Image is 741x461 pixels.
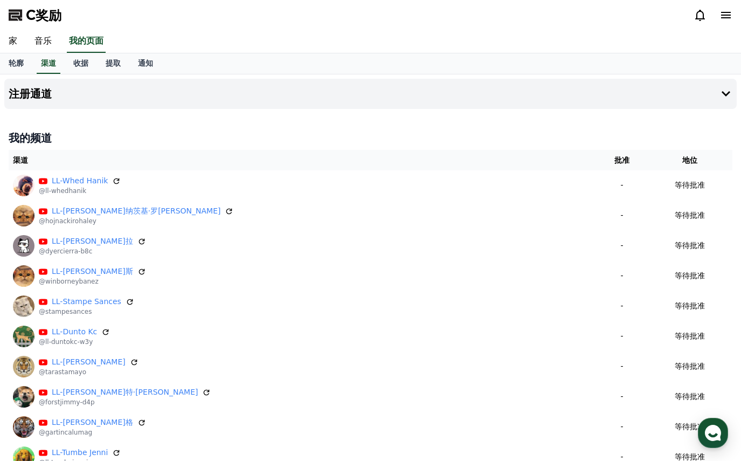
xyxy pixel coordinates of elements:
font: - [620,241,623,250]
font: @ll-duntokc-w3y [39,338,93,346]
a: LL-[PERSON_NAME]拉 [52,236,133,247]
a: LL-[PERSON_NAME] [52,356,126,368]
a: C奖励 [9,6,61,24]
font: 渠道 [13,156,28,164]
font: 批准 [614,156,629,164]
font: - [620,181,623,189]
a: 音乐 [26,30,60,53]
font: - [620,301,623,310]
font: 提取 [106,59,121,67]
font: LL-[PERSON_NAME]斯 [52,267,133,276]
font: LL-[PERSON_NAME]特·[PERSON_NAME] [52,388,198,396]
font: - [620,332,623,340]
font: @winborneybanez [39,278,99,285]
font: 我的页面 [69,36,103,46]
font: 等待批准 [675,362,705,370]
font: - [620,452,623,461]
font: LL-Dunto Kc [52,327,97,336]
font: LL-[PERSON_NAME]拉 [52,237,133,245]
font: LL-Stampe Sances [52,297,121,306]
font: 等待批准 [675,271,705,280]
a: 提取 [97,53,129,74]
font: 等待批准 [675,241,705,250]
font: - [620,362,623,370]
img: LL-福斯特·吉米 [13,386,34,408]
font: 注册通道 [9,87,52,100]
a: LL-[PERSON_NAME]特·[PERSON_NAME] [52,387,198,398]
font: 轮廓 [9,59,24,67]
a: 我的页面 [67,30,106,53]
font: @ll-whedhanik [39,187,86,195]
font: 等待批准 [675,181,705,189]
font: @dyercierra-b8c [39,247,92,255]
font: 等待批准 [675,452,705,461]
font: - [620,211,623,219]
font: 等待批准 [675,211,705,219]
img: LL-Stampe Sances [13,295,34,317]
font: 等待批准 [675,422,705,431]
a: 渠道 [37,53,60,74]
a: LL-[PERSON_NAME]格 [52,417,133,428]
font: - [620,271,623,280]
img: LL-Whed Hanik [13,175,34,196]
font: 通知 [138,59,153,67]
font: 等待批准 [675,332,705,340]
a: LL-Stampe Sances [52,296,121,307]
img: LL-Dunto Kc [13,326,34,347]
font: 家 [9,36,17,46]
font: C奖励 [26,8,61,23]
font: @tarastamayo [39,368,86,376]
a: LL-Tumbe Jenni [52,447,108,458]
font: 地位 [682,156,697,164]
a: LL-Dunto Kc [52,326,97,338]
img: LL-霍伊纳茨基·罗哈利 [13,205,34,226]
a: LL-Whed Hanik [52,175,108,187]
font: 我的频道 [9,132,52,145]
font: 等待批准 [675,301,705,310]
img: LL-加廷·卡卢马格 [13,416,34,438]
font: @gartincalumag [39,429,92,436]
font: 收据 [73,59,88,67]
font: 等待批准 [675,392,705,401]
a: LL-[PERSON_NAME]纳茨基·罗[PERSON_NAME] [52,205,220,217]
font: 渠道 [41,59,56,67]
font: @stampesances [39,308,92,315]
font: LL-[PERSON_NAME] [52,357,126,366]
font: @forstjimmy-d4p [39,398,95,406]
a: LL-[PERSON_NAME]斯 [52,266,133,277]
font: LL-[PERSON_NAME]纳茨基·罗[PERSON_NAME] [52,207,220,215]
img: LL-戴尔·西拉 [13,235,34,257]
img: LL-温伯恩·伊巴涅斯 [13,265,34,287]
button: 注册通道 [4,79,737,109]
a: 收据 [65,53,97,74]
font: - [620,392,623,401]
img: LL-塔拉斯·塔马约 [13,356,34,377]
font: LL-Tumbe Jenni [52,448,108,457]
font: 音乐 [34,36,52,46]
font: LL-[PERSON_NAME]格 [52,418,133,426]
a: 通知 [129,53,162,74]
font: - [620,422,623,431]
font: @hojnackirohaley [39,217,96,225]
font: LL-Whed Hanik [52,176,108,185]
